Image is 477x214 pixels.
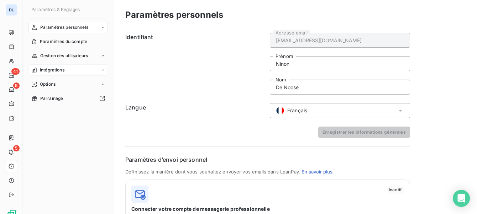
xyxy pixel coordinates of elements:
[28,93,108,104] a: Parrainage
[125,155,410,164] h6: Paramètres d’envoi personnel
[125,169,300,175] span: Définissez la manière dont vous souhaitez envoyer vos emails dans LeanPay.
[387,186,404,194] span: Inactif
[40,81,56,87] span: Options
[270,33,410,48] input: placeholder
[287,107,307,114] span: Français
[125,103,266,118] h6: Langue
[270,56,410,71] input: placeholder
[28,36,108,47] a: Paramètres du compte
[125,9,223,21] h3: Paramètres personnels
[302,169,332,175] a: En savoir plus
[11,68,20,75] span: 41
[318,127,410,138] button: Enregistrer les informations générales
[131,205,404,213] span: Connecter votre compte de messagerie professionnelle
[270,80,410,95] input: placeholder
[40,24,88,31] span: Paramètres personnels
[6,4,17,16] div: DL
[13,82,20,89] span: 5
[125,33,266,95] h6: Identifiant
[40,38,87,45] span: Paramètres du compte
[13,145,20,151] span: 5
[131,186,148,203] img: logo
[40,53,88,59] span: Gestion des utilisateurs
[40,67,64,73] span: Intégrations
[453,190,470,207] div: Open Intercom Messenger
[40,95,63,102] span: Parrainage
[31,7,80,12] span: Paramètres & Réglages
